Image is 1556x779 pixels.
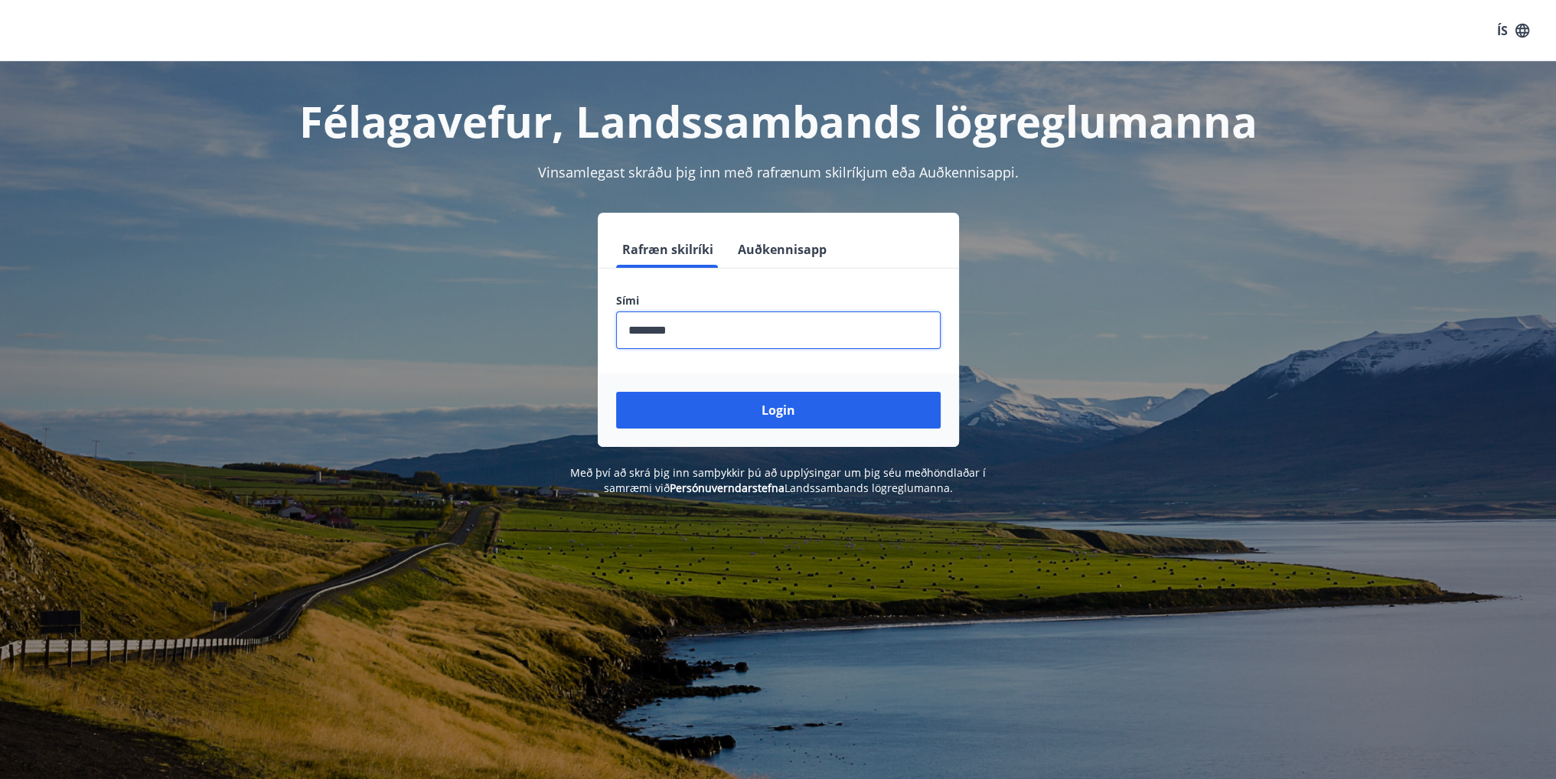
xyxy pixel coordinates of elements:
[570,465,986,495] span: Með því að skrá þig inn samþykkir þú að upplýsingar um þig séu meðhöndlaðar í samræmi við Landssa...
[1489,17,1538,44] button: ÍS
[616,231,719,268] button: Rafræn skilríki
[538,163,1019,181] span: Vinsamlegast skráðu þig inn með rafrænum skilríkjum eða Auðkennisappi.
[670,481,785,495] a: Persónuverndarstefna
[616,293,941,308] label: Sími
[616,392,941,429] button: Login
[246,92,1311,150] h1: Félagavefur, Landssambands lögreglumanna
[732,231,833,268] button: Auðkennisapp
